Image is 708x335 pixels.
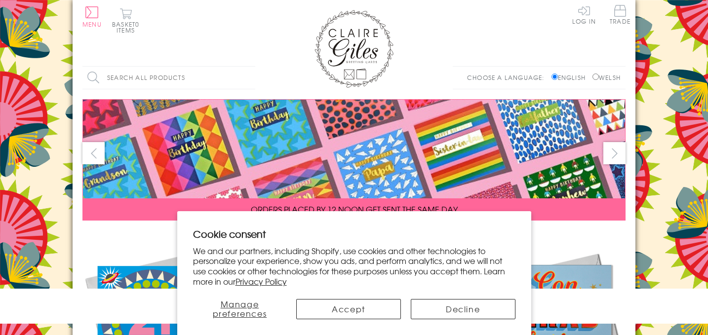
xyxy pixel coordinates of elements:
button: Decline [411,299,515,319]
button: next [603,142,626,164]
h2: Cookie consent [193,227,515,241]
span: Manage preferences [213,298,267,319]
span: 0 items [117,20,139,35]
a: Log In [572,5,596,24]
input: Search all products [82,67,255,89]
button: Menu [82,6,102,27]
p: Choose a language: [467,73,550,82]
button: Manage preferences [193,299,286,319]
a: Privacy Policy [236,275,287,287]
button: Accept [296,299,401,319]
input: Welsh [592,74,599,80]
a: Trade [610,5,630,26]
button: prev [82,142,105,164]
div: Carousel Pagination [82,228,626,243]
input: Search [245,67,255,89]
span: Menu [82,20,102,29]
label: English [551,73,590,82]
span: Trade [610,5,630,24]
p: We and our partners, including Shopify, use cookies and other technologies to personalize your ex... [193,246,515,287]
span: ORDERS PLACED BY 12 NOON GET SENT THE SAME DAY [251,203,458,215]
button: Basket0 items [112,8,139,33]
input: English [551,74,558,80]
label: Welsh [592,73,621,82]
img: Claire Giles Greetings Cards [315,10,393,88]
